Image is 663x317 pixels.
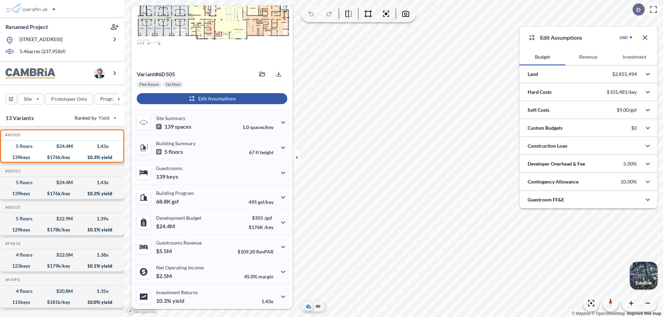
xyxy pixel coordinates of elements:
[623,161,637,167] p: 5.00%
[6,23,48,31] p: Renamed Project
[98,115,110,121] span: Yield
[156,240,202,246] p: Guestrooms Revenue
[619,35,628,40] div: USD
[137,71,155,77] span: Variant
[264,215,272,221] span: /gsf
[4,241,20,246] h5: Click to copy the code
[621,179,637,185] p: 10.00%
[607,89,637,95] p: $101,481/key
[156,115,185,121] p: Site Summary
[156,165,182,171] p: Guestrooms
[137,71,175,78] p: # 6d505
[6,114,34,122] p: 13 Variants
[172,198,179,205] span: gsf
[169,148,183,155] span: floors
[140,82,159,87] p: Flex Room
[571,311,590,316] a: Mapbox
[137,93,287,104] button: Edit Assumptions
[249,215,273,221] p: $355
[18,93,44,105] button: Site
[175,123,191,130] span: spaces
[258,199,273,205] span: gsf/key
[19,36,63,44] p: [STREET_ADDRESS]
[156,297,184,304] p: 10.3%
[260,149,273,155] span: height
[244,274,273,279] p: 45.0%
[264,224,273,230] span: /key
[4,205,20,210] h5: Click to copy the code
[256,149,259,155] span: ft
[631,125,637,131] p: $0
[51,96,87,102] p: Prototypes Only
[156,140,195,146] p: Building Summary
[258,274,273,279] span: margin
[627,311,661,316] a: Improve this map
[528,178,578,185] p: Contingency Allowance
[528,125,563,131] p: Custom Budgets
[6,68,55,79] img: BrandImage
[156,223,176,230] p: $24.4M
[249,224,273,230] p: $176K
[156,289,198,295] p: Investment Returns
[238,249,273,255] p: $109.20
[519,49,565,65] button: Budget
[565,49,611,65] button: Revenue
[4,169,20,174] h5: Click to copy the code
[250,124,273,130] span: spaces/key
[636,7,641,13] p: D
[528,71,538,78] p: Land
[45,93,93,105] button: Prototypes Only
[528,196,564,203] p: Guestroom FF&E
[630,262,657,289] img: Switcher Image
[242,124,273,130] p: 1.0
[540,33,582,42] p: Edit Assumptions
[528,142,567,149] p: Construction Loan
[528,89,551,96] p: Hard Costs
[4,277,20,282] h5: Click to copy the code
[612,71,637,77] p: $2,855,494
[528,160,585,167] p: Developer Overhead & Fee
[94,93,132,105] button: Program
[630,262,657,289] button: Switcher ImageSatellite
[156,173,178,180] p: 139
[166,82,180,87] p: No Pool
[156,148,183,155] p: 5
[24,96,32,102] p: Site
[592,311,625,316] a: OpenStreetMap
[261,298,273,304] p: 1.43x
[69,112,121,123] button: Ranked by Yield
[617,107,637,113] p: $9.00/gsf
[156,198,179,205] p: 68.8K
[156,190,194,196] p: Building Program
[172,297,184,304] span: yield
[94,68,105,79] img: user logo
[256,249,273,255] span: RevPAR
[156,265,204,270] p: Net Operating Income
[612,49,657,65] button: Investment
[156,123,191,130] p: 139
[304,302,313,310] button: Aerial View
[635,280,652,286] p: Satellite
[249,149,273,155] p: 67
[100,96,119,102] p: Program
[156,248,173,255] p: $5.5M
[126,307,157,315] a: Mapbox homepage
[528,107,549,113] p: Soft Costs
[249,199,273,205] p: 495
[314,302,322,310] button: Site Plan
[156,273,173,279] p: $2.5M
[20,48,66,56] p: 5.46 acres ( 237,958 sf)
[156,215,201,221] p: Development Budget
[166,173,178,180] span: keys
[4,132,20,137] h5: Click to copy the code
